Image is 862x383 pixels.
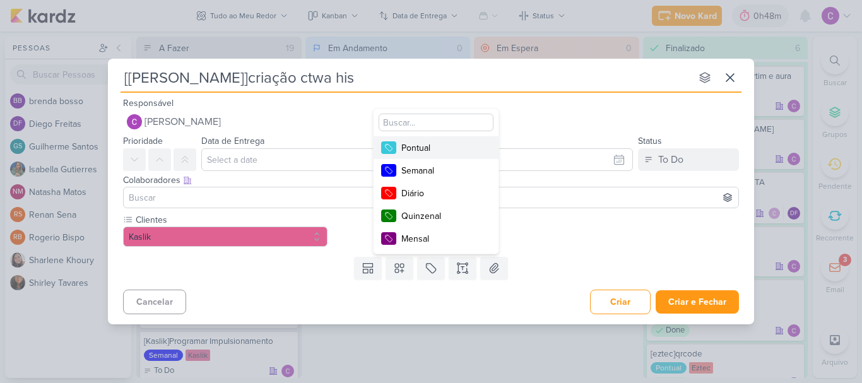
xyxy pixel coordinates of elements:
[201,136,264,146] label: Data de Entrega
[121,66,691,89] input: Kard Sem Título
[379,114,493,131] input: Buscar...
[401,164,483,177] div: Semanal
[145,114,221,129] span: [PERSON_NAME]
[374,227,499,250] button: Mensal
[123,290,186,314] button: Cancelar
[123,136,163,146] label: Prioridade
[658,152,683,167] div: To Do
[638,148,739,171] button: To Do
[374,159,499,182] button: Semanal
[590,290,651,314] button: Criar
[656,290,739,314] button: Criar e Fechar
[374,204,499,227] button: Quinzenal
[123,227,328,247] button: Kaslik
[401,232,483,245] div: Mensal
[134,213,328,227] label: Clientes
[401,141,483,155] div: Pontual
[374,182,499,204] button: Diário
[123,110,739,133] button: [PERSON_NAME]
[126,190,736,205] input: Buscar
[374,136,499,159] button: Pontual
[401,187,483,200] div: Diário
[638,136,662,146] label: Status
[201,148,633,171] input: Select a date
[123,174,739,187] div: Colaboradores
[401,209,483,223] div: Quinzenal
[127,114,142,129] img: Carlos Lima
[123,98,174,109] label: Responsável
